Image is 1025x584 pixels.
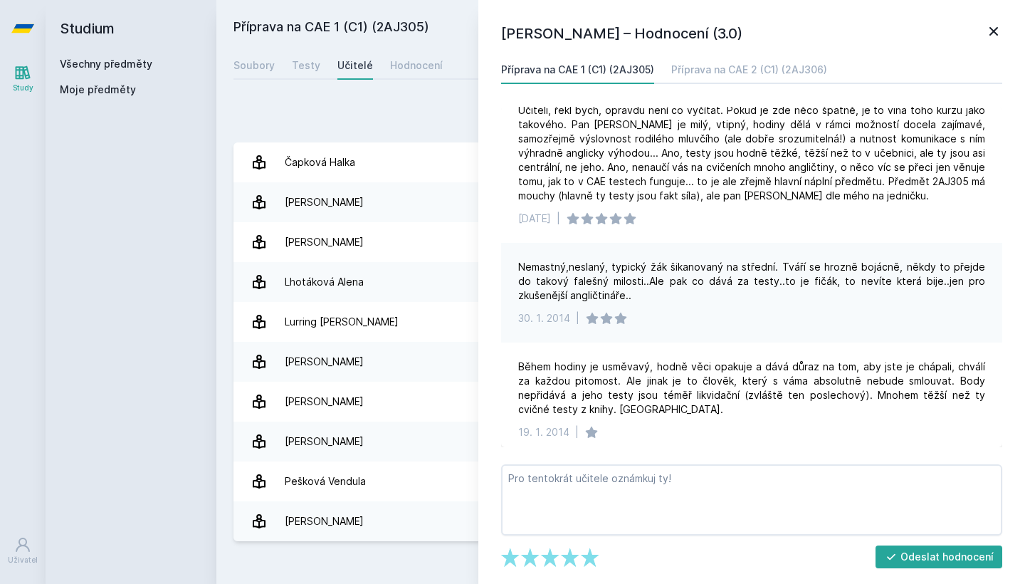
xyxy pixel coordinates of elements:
div: [DATE] [518,212,551,226]
a: Lhotáková Alena 1 hodnocení 5.0 [233,262,1008,302]
div: Testy [292,58,320,73]
h2: Příprava na CAE 1 (C1) (2AJ305) [233,17,848,40]
div: [PERSON_NAME] [285,188,364,217]
div: Pešková Vendula [285,467,366,496]
a: Pešková Vendula 1 hodnocení 5.0 [233,462,1008,501]
div: Lhotáková Alena [285,268,364,296]
a: [PERSON_NAME] 1 hodnocení 5.0 [233,182,1008,222]
div: [PERSON_NAME] [285,427,364,456]
div: | [557,212,560,226]
a: Uživatel [3,529,43,573]
button: Odeslat hodnocení [876,546,1003,568]
div: [PERSON_NAME] [285,507,364,536]
a: Všechny předměty [60,58,152,70]
a: Study [3,57,43,100]
div: [PERSON_NAME] [285,348,364,376]
a: [PERSON_NAME] 2 hodnocení 4.0 [233,422,1008,462]
a: Učitelé [337,51,373,80]
a: [PERSON_NAME] 7 hodnocení 4.9 [233,501,1008,541]
div: 30. 1. 2014 [518,311,570,325]
div: Soubory [233,58,275,73]
a: [PERSON_NAME] 3 hodnocení 3.0 [233,382,1008,422]
div: Učiteli, řekl bych, opravdu není co vyčítat. Pokud je zde něco špatně, je to vina toho kurzu jako... [518,103,985,203]
a: [PERSON_NAME] 3 hodnocení 5.0 [233,222,1008,262]
a: [PERSON_NAME] 2 hodnocení 4.0 [233,342,1008,382]
div: Study [13,83,33,93]
div: Lurring [PERSON_NAME] [285,308,399,336]
div: Nemastný,neslaný, typický žák šikanovaný na střední. Tváří se hrozně bojácně, někdy to přejde do ... [518,260,985,303]
a: Hodnocení [390,51,443,80]
div: | [575,425,579,439]
div: Během hodiny je usměvavý, hodně věci opakuje a dává důraz na tom, aby jste je chápali, chválí za ... [518,360,985,417]
div: Uživatel [8,555,38,565]
div: [PERSON_NAME] [285,387,364,416]
span: Moje předměty [60,83,136,97]
a: Testy [292,51,320,80]
a: Lurring [PERSON_NAME] 1 hodnocení 5.0 [233,302,1008,342]
a: Soubory [233,51,275,80]
div: Čapková Halka [285,148,355,177]
div: [PERSON_NAME] [285,228,364,256]
div: | [576,311,579,325]
div: Učitelé [337,58,373,73]
div: 19. 1. 2014 [518,425,569,439]
a: Čapková Halka 2 hodnocení 3.5 [233,142,1008,182]
div: Hodnocení [390,58,443,73]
